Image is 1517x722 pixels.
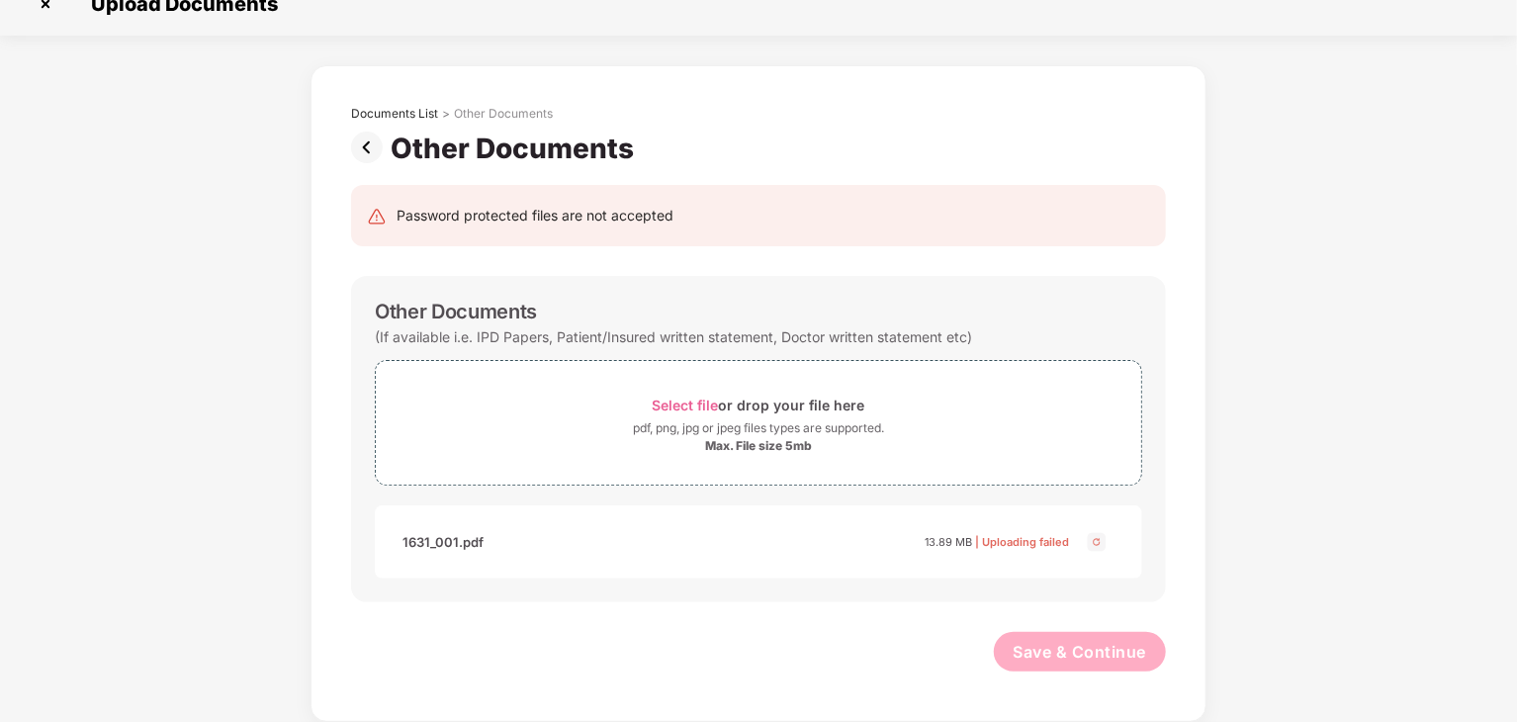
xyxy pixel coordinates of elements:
span: Select file [653,397,719,413]
img: svg+xml;base64,PHN2ZyBpZD0iUHJldi0zMngzMiIgeG1sbnM9Imh0dHA6Ly93d3cudzMub3JnLzIwMDAvc3ZnIiB3aWR0aD... [351,132,391,163]
div: Password protected files are not accepted [397,205,673,226]
span: 13.89 MB [925,535,972,549]
div: Other Documents [391,132,642,165]
img: svg+xml;base64,PHN2ZyB4bWxucz0iaHR0cDovL3d3dy53My5vcmcvMjAwMC9zdmciIHdpZHRoPSIyNCIgaGVpZ2h0PSIyNC... [367,207,387,226]
div: or drop your file here [653,392,865,418]
div: 1631_001.pdf [402,525,484,559]
div: Other Documents [375,300,537,323]
button: Save & Continue [994,632,1167,672]
span: | Uploading failed [975,535,1069,549]
div: Other Documents [454,106,553,122]
span: Select fileor drop your file herepdf, png, jpg or jpeg files types are supported.Max. File size 5mb [376,376,1141,470]
div: Documents List [351,106,438,122]
div: pdf, png, jpg or jpeg files types are supported. [633,418,884,438]
img: svg+xml;base64,PHN2ZyBpZD0iQ3Jvc3MtMjR4MjQiIHhtbG5zPSJodHRwOi8vd3d3LnczLm9yZy8yMDAwL3N2ZyIgd2lkdG... [1085,530,1109,554]
div: (If available i.e. IPD Papers, Patient/Insured written statement, Doctor written statement etc) [375,323,972,350]
div: > [442,106,450,122]
div: Max. File size 5mb [705,438,812,454]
